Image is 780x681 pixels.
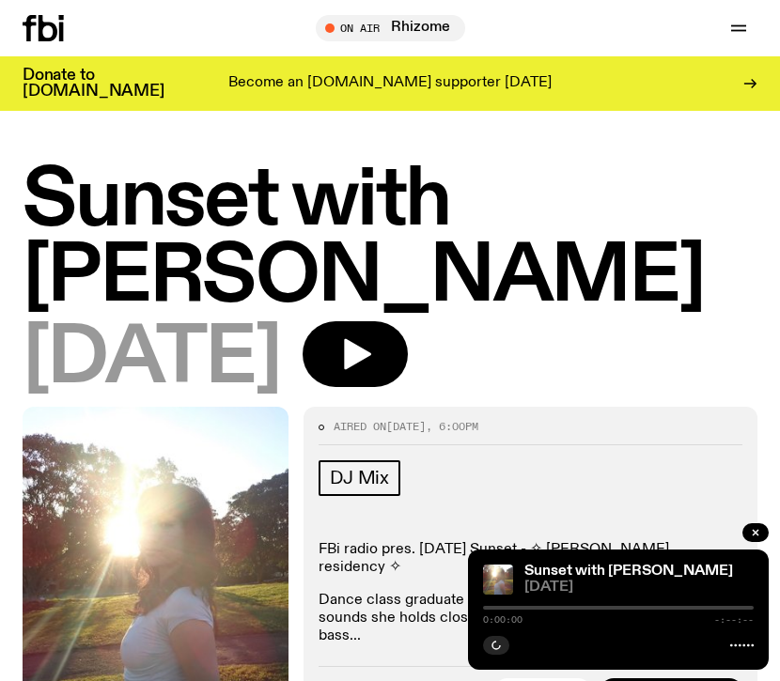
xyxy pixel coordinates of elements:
[316,15,465,41] button: On AirRhizome
[228,75,552,92] p: Become an [DOMAIN_NAME] supporter [DATE]
[524,564,733,579] a: Sunset with [PERSON_NAME]
[334,419,386,434] span: Aired on
[426,419,478,434] span: , 6:00pm
[319,460,400,496] a: DJ Mix
[330,468,389,488] span: DJ Mix
[319,592,742,646] p: Dance class graduate [PERSON_NAME] takes us through sounds she holds close from ambient soundscap...
[483,615,523,625] span: 0:00:00
[524,580,754,595] span: [DATE]
[23,68,164,100] h3: Donate to [DOMAIN_NAME]
[386,419,426,434] span: [DATE]
[714,615,754,625] span: -:--:--
[23,163,757,316] h1: Sunset with [PERSON_NAME]
[23,321,280,397] span: [DATE]
[319,541,742,577] p: FBi radio pres. [DATE] Sunset - ✧ [PERSON_NAME] residency ✧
